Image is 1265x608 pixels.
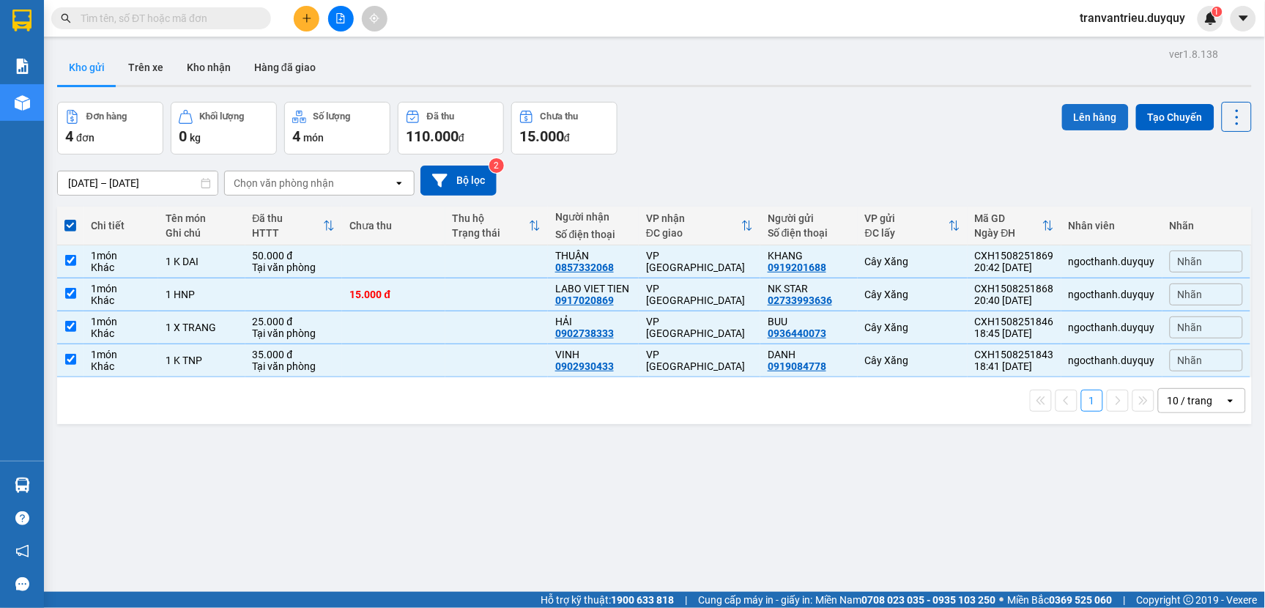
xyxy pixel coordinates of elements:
[862,594,996,606] strong: 0708 023 035 - 0935 103 250
[698,592,812,608] span: Cung cấp máy in - giấy in:
[646,212,741,224] div: VP nhận
[179,127,187,145] span: 0
[335,13,346,23] span: file-add
[91,262,151,273] div: Khác
[1231,6,1256,31] button: caret-down
[555,283,631,294] div: LABO VIET TIEN
[57,102,163,155] button: Đơn hàng4đơn
[1069,289,1155,300] div: ngocthanh.duyquy
[768,212,850,224] div: Người gửi
[1136,104,1214,130] button: Tạo Chuyến
[12,10,31,31] img: logo-vxr
[564,132,570,144] span: đ
[91,349,151,360] div: 1 món
[362,6,387,31] button: aim
[253,262,335,273] div: Tại văn phòng
[865,227,949,239] div: ĐC lấy
[1069,355,1155,366] div: ngocthanh.duyquy
[541,592,674,608] span: Hỗ trợ kỹ thuật:
[768,360,826,372] div: 0919084778
[646,227,741,239] div: ĐC giao
[1214,7,1220,17] span: 1
[1237,12,1250,25] span: caret-down
[975,349,1054,360] div: CXH1508251843
[166,212,237,224] div: Tên món
[555,327,614,339] div: 0902738333
[1225,395,1236,407] svg: open
[975,262,1054,273] div: 20:42 [DATE]
[393,177,405,189] svg: open
[369,13,379,23] span: aim
[865,322,960,333] div: Cây Xăng
[445,207,548,245] th: Toggle SortBy
[639,207,760,245] th: Toggle SortBy
[15,511,29,525] span: question-circle
[1212,7,1223,17] sup: 1
[1178,322,1203,333] span: Nhãn
[406,127,459,145] span: 110.000
[453,227,529,239] div: Trạng thái
[1170,220,1243,231] div: Nhãn
[302,13,312,23] span: plus
[865,212,949,224] div: VP gửi
[420,166,497,196] button: Bộ lọc
[975,327,1054,339] div: 18:45 [DATE]
[253,349,335,360] div: 35.000 đ
[555,316,631,327] div: HẢI
[15,577,29,591] span: message
[349,220,437,231] div: Chưa thu
[865,355,960,366] div: Cây Xăng
[975,316,1054,327] div: CXH1508251846
[646,316,753,339] div: VP [GEOGRAPHIC_DATA]
[489,158,504,173] sup: 2
[646,349,753,372] div: VP [GEOGRAPHIC_DATA]
[15,59,30,74] img: solution-icon
[253,250,335,262] div: 50.000 đ
[1000,597,1004,603] span: ⚪️
[175,50,242,85] button: Kho nhận
[1178,289,1203,300] span: Nhãn
[81,10,253,26] input: Tìm tên, số ĐT hoặc mã đơn
[166,256,237,267] div: 1 K DAI
[459,132,464,144] span: đ
[519,127,564,145] span: 15.000
[1170,46,1219,62] div: ver 1.8.138
[245,207,343,245] th: Toggle SortBy
[768,262,826,273] div: 0919201688
[1081,390,1103,412] button: 1
[253,227,324,239] div: HTTT
[555,262,614,273] div: 0857332068
[453,212,529,224] div: Thu hộ
[61,13,71,23] span: search
[200,111,245,122] div: Khối lượng
[253,360,335,372] div: Tại văn phòng
[91,220,151,231] div: Chi tiết
[975,212,1042,224] div: Mã GD
[768,316,850,327] div: BUU
[975,294,1054,306] div: 20:40 [DATE]
[91,360,151,372] div: Khác
[1069,220,1155,231] div: Nhân viên
[555,211,631,223] div: Người nhận
[1168,393,1213,408] div: 10 / trang
[91,250,151,262] div: 1 món
[975,283,1054,294] div: CXH1508251868
[349,289,437,300] div: 15.000 đ
[555,360,614,372] div: 0902930433
[1178,355,1203,366] span: Nhãn
[91,327,151,339] div: Khác
[166,322,237,333] div: 1 X TRANG
[58,171,218,195] input: Select a date range.
[166,227,237,239] div: Ghi chú
[1069,256,1155,267] div: ngocthanh.duyquy
[555,229,631,240] div: Số điện thoại
[865,256,960,267] div: Cây Xăng
[15,478,30,493] img: warehouse-icon
[555,250,631,262] div: THUẬN
[768,250,850,262] div: KHANG
[91,294,151,306] div: Khác
[314,111,351,122] div: Số lượng
[968,207,1061,245] th: Toggle SortBy
[1124,592,1126,608] span: |
[975,250,1054,262] div: CXH1508251869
